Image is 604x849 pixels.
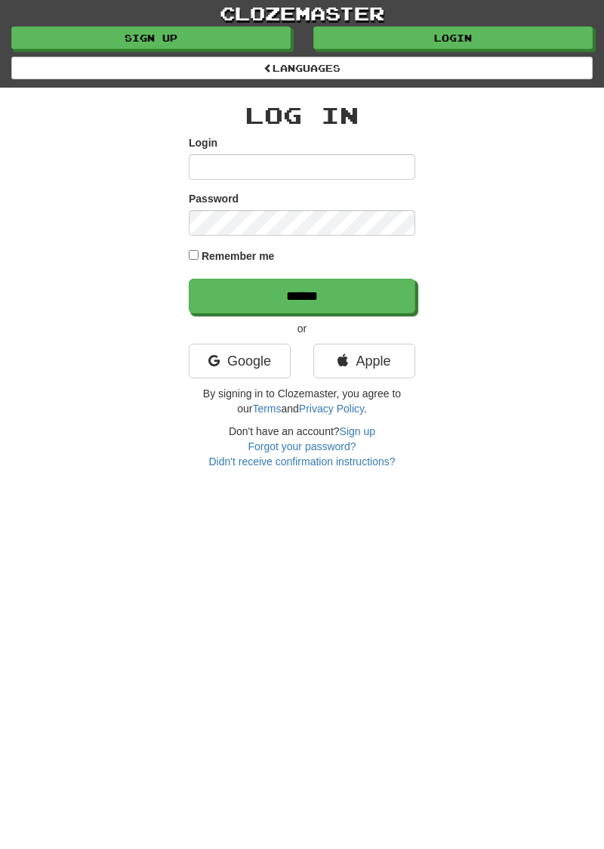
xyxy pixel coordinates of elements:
[248,440,356,452] a: Forgot your password?
[189,321,415,336] p: or
[313,26,593,49] a: Login
[189,191,239,206] label: Password
[189,135,217,150] label: Login
[189,344,291,378] a: Google
[202,249,275,264] label: Remember me
[340,425,375,437] a: Sign up
[11,57,593,79] a: Languages
[189,386,415,416] p: By signing in to Clozemaster, you agree to our and .
[208,455,395,468] a: Didn't receive confirmation instructions?
[313,344,415,378] a: Apple
[189,424,415,469] div: Don't have an account?
[252,403,281,415] a: Terms
[189,103,415,128] h2: Log In
[11,26,291,49] a: Sign up
[299,403,364,415] a: Privacy Policy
